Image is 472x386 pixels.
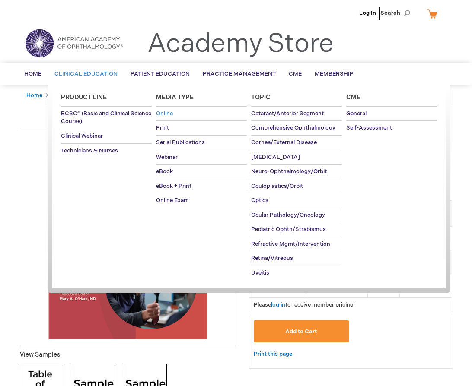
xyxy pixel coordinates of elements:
span: Search [380,4,413,22]
span: Add to Cart [285,328,317,335]
button: Add to Cart [254,320,349,342]
p: View Samples [20,351,236,359]
span: Uveitis [251,269,269,276]
a: Log In [359,9,376,16]
span: Please to receive member pricing [254,301,354,308]
span: Ocular Pathology/Oncology [251,212,325,218]
span: Clinical Webinar [61,133,103,139]
span: Serial Publications [156,139,205,146]
span: Technicians & Nurses [61,147,118,154]
a: Academy Store [147,28,334,60]
span: Product Line [61,94,107,101]
span: Online Exam [156,197,189,204]
span: General [346,110,367,117]
span: BCSC® (Basic and Clinical Science Course) [61,110,151,125]
a: log in [271,301,285,308]
span: Cornea/External Disease [251,139,317,146]
span: eBook [156,168,173,175]
span: Refractive Mgmt/Intervention [251,240,330,247]
span: Self-Assessment [346,124,392,131]
span: Media Type [156,94,194,101]
span: Pediatric Ophth/Strabismus [251,226,326,233]
span: Print [156,124,169,131]
span: Oculoplastics/Orbit [251,183,303,190]
span: Home [24,70,41,77]
span: Neuro-Ophthalmology/Orbit [251,168,327,175]
a: Home [26,92,42,99]
span: Topic [251,94,271,101]
span: Retina/Vitreous [251,255,293,262]
span: CME [289,70,302,77]
span: Membership [315,70,354,77]
span: Cme [346,94,360,101]
span: Practice Management [203,70,276,77]
a: Print this page [254,349,292,360]
span: Patient Education [131,70,190,77]
img: Ophthalmic Medical Assisting: An Independent Study Course [25,133,231,339]
span: Comprehensive Ophthalmology [251,124,335,131]
span: Online [156,110,173,117]
span: [MEDICAL_DATA] [251,154,300,161]
span: Clinical Education [54,70,118,77]
span: Cataract/Anterior Segment [251,110,324,117]
span: eBook + Print [156,183,191,190]
span: Optics [251,197,268,204]
span: Webinar [156,154,178,161]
